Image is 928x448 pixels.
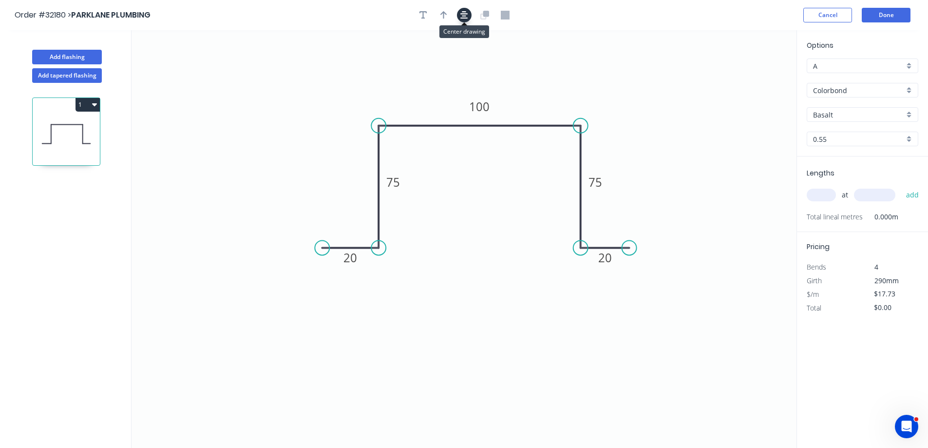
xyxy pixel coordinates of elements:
span: Pricing [807,242,830,252]
div: Center drawing [439,25,489,38]
input: Price level [813,61,904,71]
span: 290mm [874,276,899,285]
span: PARKLANE PLUMBING [71,9,151,20]
button: Add flashing [32,50,102,64]
tspan: 75 [588,174,602,190]
span: 0.000m [863,210,898,224]
span: Bends [807,262,826,272]
span: $/m [807,290,819,299]
tspan: 20 [598,250,612,266]
tspan: 20 [343,250,357,266]
span: Order #32180 > [15,9,71,20]
button: add [901,187,924,203]
tspan: 75 [386,174,400,190]
input: Thickness [813,134,904,144]
input: Material [813,85,904,96]
span: Total lineal metres [807,210,863,224]
span: 4 [874,262,878,272]
span: Girth [807,276,822,285]
button: Add tapered flashing [32,68,102,83]
span: Total [807,303,821,312]
iframe: Intercom live chat [895,415,918,438]
span: Options [807,40,833,50]
span: Lengths [807,168,834,178]
tspan: 100 [469,98,490,115]
span: at [842,188,848,202]
button: Cancel [803,8,852,22]
svg: 0 [132,30,796,448]
button: 1 [76,98,100,112]
input: Colour [813,110,904,120]
button: Done [862,8,910,22]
